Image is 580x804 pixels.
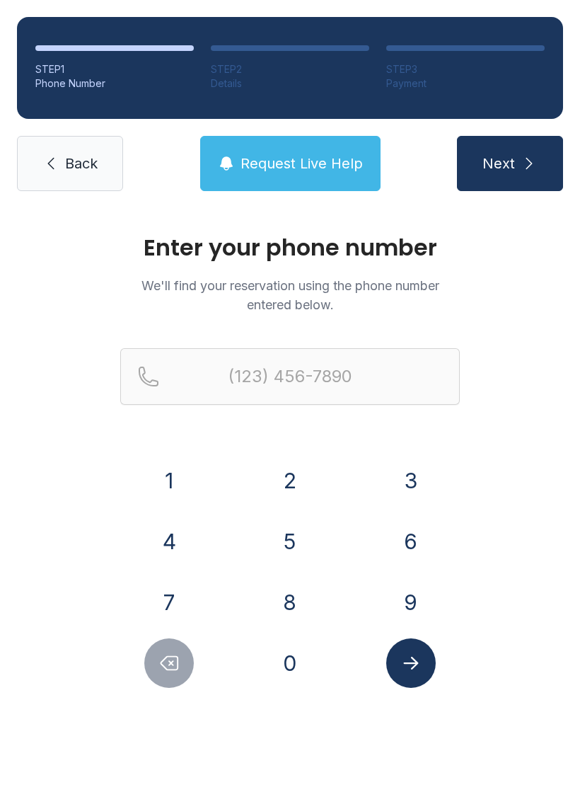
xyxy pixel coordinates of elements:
[211,62,369,76] div: STEP 2
[386,578,436,627] button: 9
[265,456,315,505] button: 2
[265,638,315,688] button: 0
[35,76,194,91] div: Phone Number
[386,76,545,91] div: Payment
[144,456,194,505] button: 1
[265,578,315,627] button: 8
[35,62,194,76] div: STEP 1
[120,276,460,314] p: We'll find your reservation using the phone number entered below.
[386,638,436,688] button: Submit lookup form
[482,154,515,173] span: Next
[144,517,194,566] button: 4
[240,154,363,173] span: Request Live Help
[265,517,315,566] button: 5
[386,456,436,505] button: 3
[386,62,545,76] div: STEP 3
[211,76,369,91] div: Details
[120,348,460,405] input: Reservation phone number
[144,578,194,627] button: 7
[120,236,460,259] h1: Enter your phone number
[65,154,98,173] span: Back
[144,638,194,688] button: Delete number
[386,517,436,566] button: 6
